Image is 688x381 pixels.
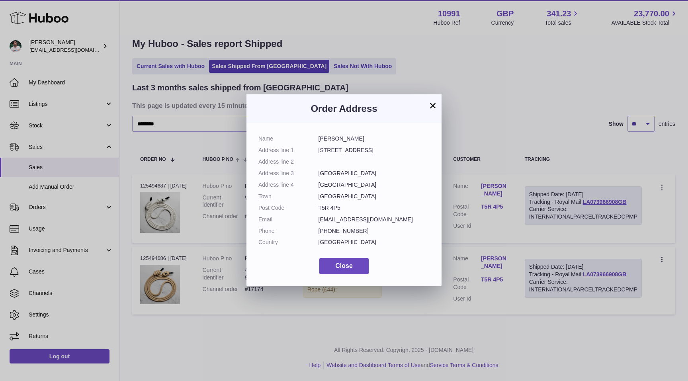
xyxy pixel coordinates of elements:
[319,227,430,235] dd: [PHONE_NUMBER]
[258,238,319,246] dt: Country
[319,238,430,246] dd: [GEOGRAPHIC_DATA]
[258,170,319,177] dt: Address line 3
[428,101,438,110] button: ×
[319,135,430,143] dd: [PERSON_NAME]
[258,102,430,115] h3: Order Address
[319,204,430,212] dd: T5R 4P5
[258,158,319,166] dt: Address line 2
[258,135,319,143] dt: Name
[258,147,319,154] dt: Address line 1
[319,170,430,177] dd: [GEOGRAPHIC_DATA]
[258,193,319,200] dt: Town
[319,258,369,274] button: Close
[258,181,319,189] dt: Address line 4
[258,204,319,212] dt: Post Code
[319,181,430,189] dd: [GEOGRAPHIC_DATA]
[319,216,430,223] dd: [EMAIL_ADDRESS][DOMAIN_NAME]
[319,193,430,200] dd: [GEOGRAPHIC_DATA]
[258,216,319,223] dt: Email
[335,262,353,269] span: Close
[319,147,430,154] dd: [STREET_ADDRESS]
[258,227,319,235] dt: Phone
